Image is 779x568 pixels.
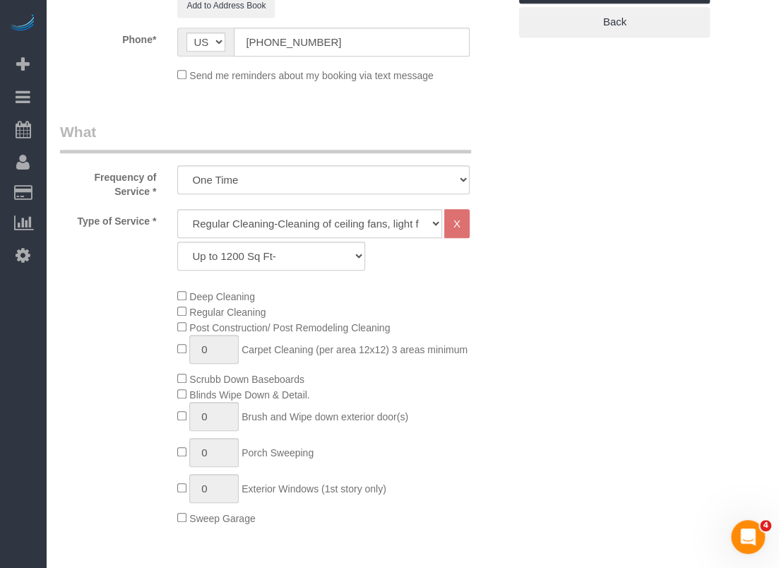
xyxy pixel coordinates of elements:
[189,291,255,302] span: Deep Cleaning
[242,411,408,422] span: Brush and Wipe down exterior door(s)
[242,344,468,355] span: Carpet Cleaning (per area 12x12) 3 areas minimum
[189,70,434,81] span: Send me reminders about my booking via text message
[60,122,471,153] legend: What
[189,374,304,385] span: Scrubb Down Baseboards
[49,165,167,199] label: Frequency of Service *
[189,389,309,401] span: Blinds Wipe Down & Detail.
[189,307,266,318] span: Regular Cleaning
[731,520,765,554] iframe: Intercom live chat
[242,483,386,495] span: Exterior Windows (1st story only)
[8,14,37,34] img: Automaid Logo
[49,28,167,47] label: Phone*
[189,322,390,333] span: Post Construction/ Post Remodeling Cleaning
[189,513,255,524] span: Sweep Garage
[242,447,314,458] span: Porch Sweeping
[49,209,167,228] label: Type of Service *
[760,520,771,531] span: 4
[234,28,470,57] input: Phone*
[519,7,710,37] a: Back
